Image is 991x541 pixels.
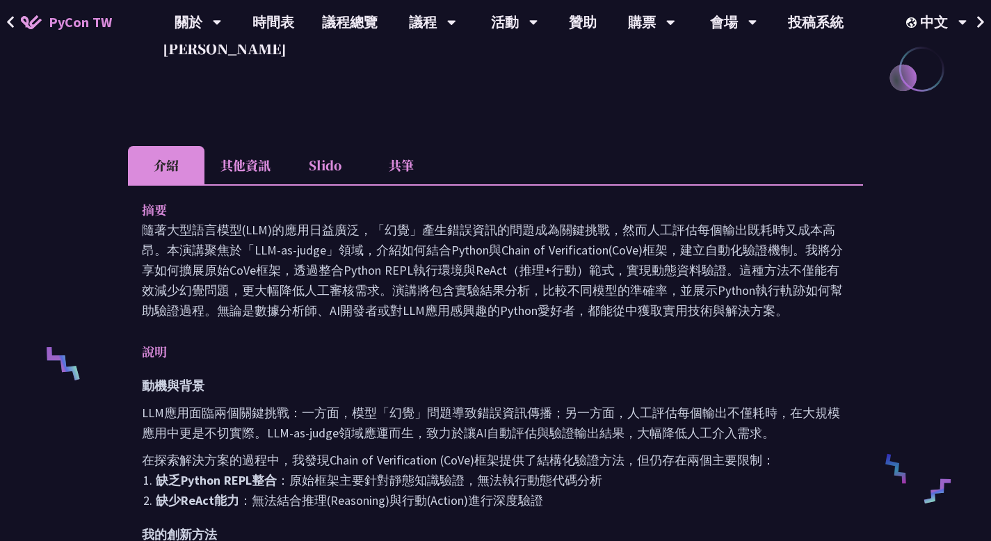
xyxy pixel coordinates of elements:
[156,490,849,510] li: ：無法結合推理(Reasoning)與行動(Action)進行深度驗證
[363,146,440,184] li: 共筆
[142,200,821,220] p: 摘要
[142,376,849,396] h3: 動機與背景
[7,5,126,40] a: PyCon TW
[156,472,277,488] strong: 缺乏Python REPL整合
[142,403,849,443] p: LLM應用面臨兩個關鍵挑戰：一方面，模型「幻覺」問題導致錯誤資訊傳播；另一方面，人工評估每個輸出不僅耗時，在大規模應用中更是不切實際。LLM-as-judge領域應運而生，致力於讓AI自動評估與...
[156,470,849,490] li: ：原始框架主要針對靜態知識驗證，無法執行動態代碼分析
[906,17,920,28] img: Locale Icon
[142,450,849,470] p: 在探索解決方案的過程中，我發現Chain of Verification (CoVe)框架提供了結構化驗證方法，但仍存在兩個主要限制：
[204,146,287,184] li: 其他資訊
[156,492,239,508] strong: 缺少ReAct能力
[21,15,42,29] img: Home icon of PyCon TW 2025
[163,38,287,59] p: [PERSON_NAME]
[142,220,849,321] p: 隨著大型語言模型(LLM)的應用日益廣泛，「幻覺」產生錯誤資訊的問題成為關鍵挑戰，然而人工評估每個輸出既耗時又成本高昂。本演講聚焦於「LLM-as-judge」領域，介紹如何結合Python與C...
[142,341,821,362] p: 說明
[128,146,204,184] li: 介紹
[49,12,112,33] span: PyCon TW
[287,146,363,184] li: Slido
